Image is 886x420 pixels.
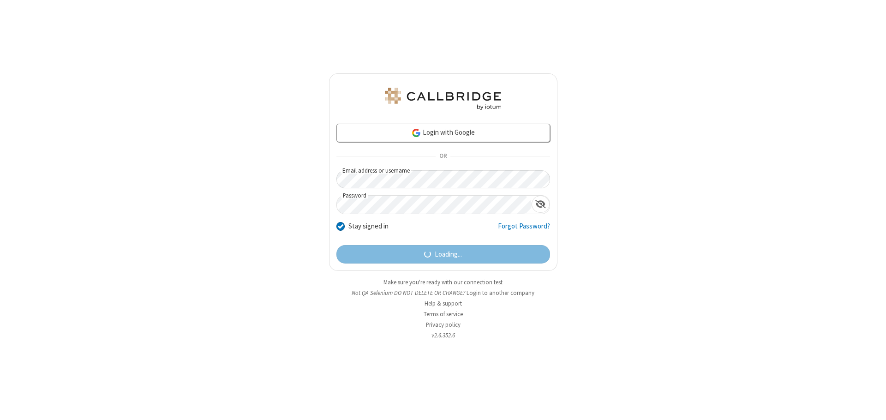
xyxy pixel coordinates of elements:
a: Make sure you're ready with our connection test [383,278,503,286]
img: google-icon.png [411,128,421,138]
a: Forgot Password? [498,221,550,239]
input: Email address or username [336,170,550,188]
img: QA Selenium DO NOT DELETE OR CHANGE [383,88,503,110]
a: Login with Google [336,124,550,142]
li: Not QA Selenium DO NOT DELETE OR CHANGE? [329,288,557,297]
a: Privacy policy [426,321,461,329]
label: Stay signed in [348,221,389,232]
input: Password [337,196,532,214]
span: OR [436,150,450,163]
a: Help & support [425,300,462,307]
button: Login to another company [467,288,534,297]
iframe: Chat [863,396,879,414]
div: Show password [532,196,550,213]
a: Terms of service [424,310,463,318]
button: Loading... [336,245,550,264]
span: Loading... [435,249,462,260]
li: v2.6.352.6 [329,331,557,340]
